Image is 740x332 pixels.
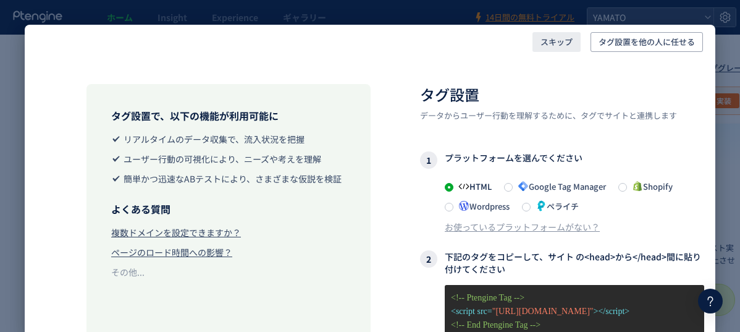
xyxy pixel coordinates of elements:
div: キーワード流入 [143,74,199,82]
span: ペライチ [531,200,579,212]
h3: タグ設置で、以下の機能が利用可能に [111,109,346,123]
p: <!-- End Ptengine Tag --> [451,318,698,332]
p: <script src= ></script> [451,305,698,318]
i: 2 [420,250,437,268]
div: その他... [111,266,145,278]
h3: プラットフォームを選んでください [420,151,704,169]
span: "[URL][DOMAIN_NAME]" [492,307,594,316]
div: ページのロード時間への影響？ [111,246,232,258]
div: ドメイン概要 [56,74,103,82]
li: リアルタイムのデータ収集で、流入状況を把握 [111,133,346,145]
li: 簡単かつ迅速なABテストにより、さまざまな仮説を検証 [111,172,346,185]
button: スキップ [532,32,581,52]
span: Wordpress [453,200,510,212]
p: データからユーザー行動を理解するために、タグでサイトと連携します [420,110,704,122]
div: 複数ドメインを設定できますか？ [111,226,241,239]
h2: タグ設置 [420,84,704,105]
span: タグ設置を他の人に任せる [599,32,695,52]
span: スキップ [540,32,573,52]
i: 1 [420,151,437,169]
img: tab_domain_overview_orange.svg [42,73,52,83]
p: <!-- Ptengine Tag --> [451,291,698,305]
div: お使っているプラットフォームがない？ [445,221,600,233]
li: ユーザー行動の可視化により、ニーズや考えを理解 [111,153,346,165]
h3: よくある質問 [111,202,346,216]
span: Google Tag Manager [513,181,606,192]
img: website_grey.svg [20,32,30,43]
button: タグ設置を他の人に任せる [591,32,703,52]
div: v 4.0.24 [35,20,61,30]
span: Shopify [627,181,673,192]
h3: 下記のタグをコピーして、サイト の<head>から</head>間に貼り付けてください [420,250,704,275]
img: tab_keywords_by_traffic_grey.svg [130,73,140,83]
div: ドメイン: [DOMAIN_NAME] [32,32,143,43]
img: logo_orange.svg [20,20,30,30]
span: HTML [453,181,492,192]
